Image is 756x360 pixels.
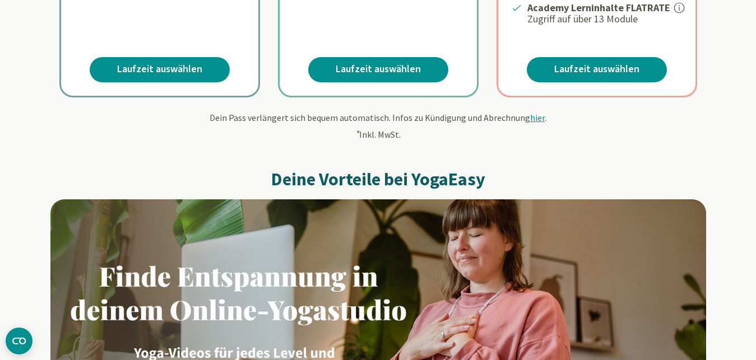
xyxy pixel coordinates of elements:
[308,57,448,82] a: Laufzeit auswählen
[50,168,706,190] h2: Deine Vorteile bei YogaEasy
[90,57,230,82] a: Laufzeit auswählen
[530,112,545,123] span: hier
[527,57,667,82] a: Laufzeit auswählen
[527,1,670,14] strong: Academy Lerninhalte FLATRATE
[6,328,33,354] button: CMP-Widget öffnen
[527,12,682,26] p: Zugriff auf über 13 Module
[50,111,706,141] div: Dein Pass verlängert sich bequem automatisch. Infos zu Kündigung und Abrechnung . Inkl. MwSt.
